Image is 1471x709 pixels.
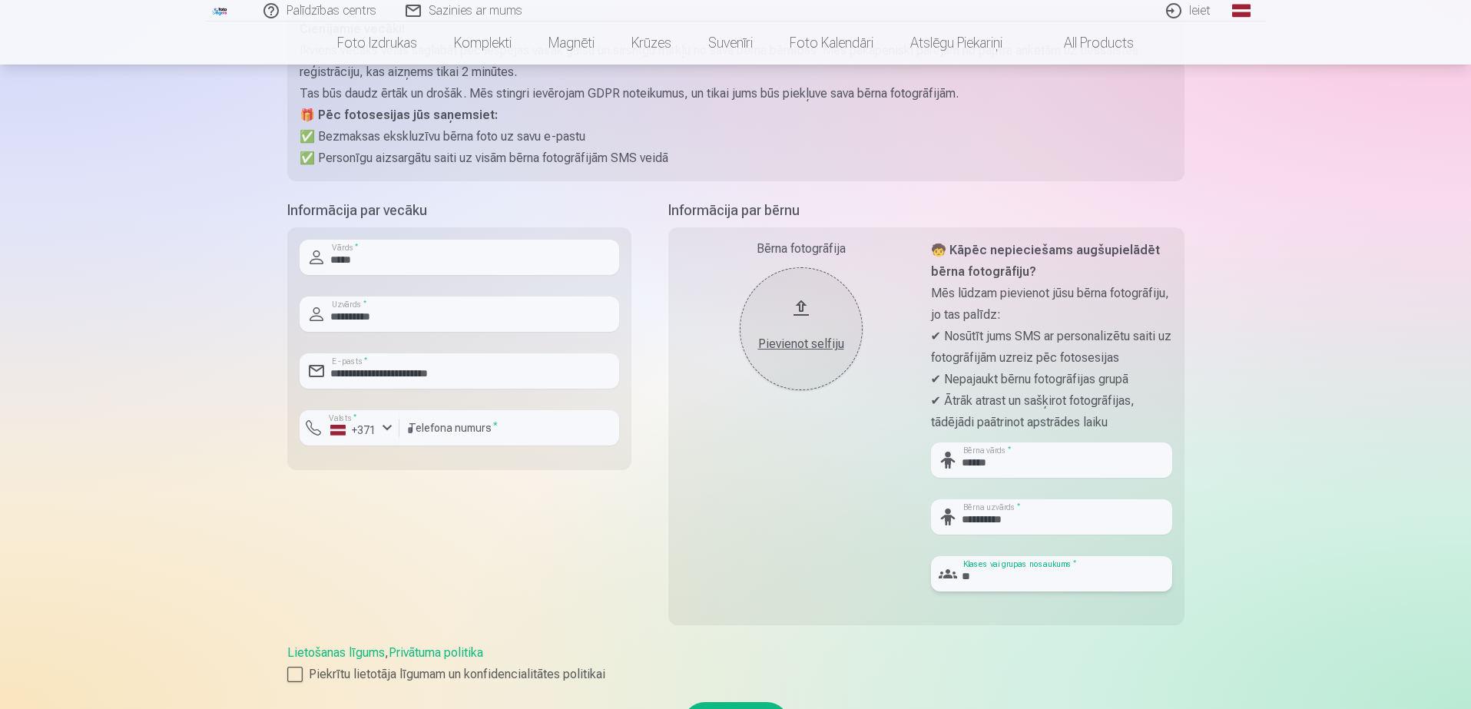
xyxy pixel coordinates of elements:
p: Mēs lūdzam pievienot jūsu bērna fotogrāfiju, jo tas palīdz: [931,283,1172,326]
a: Foto kalendāri [771,22,892,65]
label: Valsts [324,412,362,424]
div: Pievienot selfiju [755,335,847,353]
div: Bērna fotogrāfija [681,240,922,258]
a: Suvenīri [690,22,771,65]
h5: Informācija par vecāku [287,200,631,221]
a: All products [1021,22,1152,65]
div: +371 [330,422,376,438]
div: , [287,644,1184,684]
a: Komplekti [436,22,530,65]
p: Tas būs daudz ērtāk un drošāk. Mēs stingri ievērojam GDPR noteikumus, un tikai jums būs piekļuve ... [300,83,1172,104]
button: Pievienot selfiju [740,267,863,390]
a: Atslēgu piekariņi [892,22,1021,65]
button: Valsts*+371 [300,410,399,446]
a: Privātuma politika [389,645,483,660]
h5: Informācija par bērnu [668,200,1184,221]
strong: 🎁 Pēc fotosesijas jūs saņemsiet: [300,108,498,122]
strong: 🧒 Kāpēc nepieciešams augšupielādēt bērna fotogrāfiju? [931,243,1160,279]
p: ✔ Nepajaukt bērnu fotogrāfijas grupā [931,369,1172,390]
p: ✔ Nosūtīt jums SMS ar personalizētu saiti uz fotogrāfijām uzreiz pēc fotosesijas [931,326,1172,369]
a: Magnēti [530,22,613,65]
p: ✅ Personīgu aizsargātu saiti uz visām bērna fotogrāfijām SMS veidā [300,147,1172,169]
p: ✔ Ātrāk atrast un sašķirot fotogrāfijas, tādējādi paātrinot apstrādes laiku [931,390,1172,433]
label: Piekrītu lietotāja līgumam un konfidencialitātes politikai [287,665,1184,684]
a: Krūzes [613,22,690,65]
a: Lietošanas līgums [287,645,385,660]
img: /fa1 [212,6,229,15]
a: Foto izdrukas [319,22,436,65]
p: ✅ Bezmaksas ekskluzīvu bērna foto uz savu e-pastu [300,126,1172,147]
